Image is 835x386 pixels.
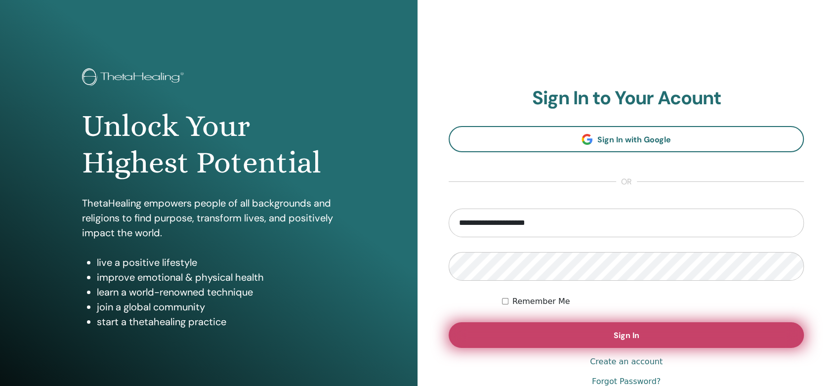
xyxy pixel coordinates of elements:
[502,296,804,307] div: Keep me authenticated indefinitely or until I manually logout
[97,300,335,314] li: join a global community
[512,296,570,307] label: Remember Me
[449,126,804,152] a: Sign In with Google
[590,356,663,368] a: Create an account
[97,285,335,300] li: learn a world-renowned technique
[82,108,335,181] h1: Unlock Your Highest Potential
[97,314,335,329] li: start a thetahealing practice
[97,270,335,285] li: improve emotional & physical health
[597,134,671,145] span: Sign In with Google
[616,176,637,188] span: or
[97,255,335,270] li: live a positive lifestyle
[614,330,639,341] span: Sign In
[449,322,804,348] button: Sign In
[449,87,804,110] h2: Sign In to Your Acount
[82,196,335,240] p: ThetaHealing empowers people of all backgrounds and religions to find purpose, transform lives, a...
